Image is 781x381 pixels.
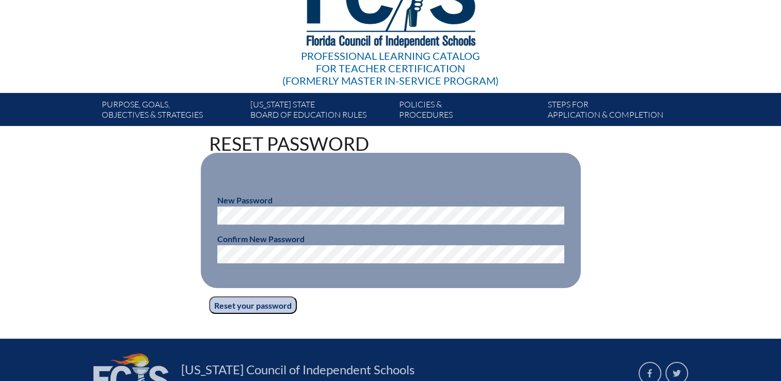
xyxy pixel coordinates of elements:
h1: Reset Password [209,134,572,153]
input: Reset your password [209,296,297,314]
label: Confirm New Password [217,234,305,244]
a: Steps forapplication & completion [544,97,692,126]
a: [US_STATE] StateBoard of Education rules [246,97,395,126]
a: Purpose, goals,objectives & strategies [98,97,246,126]
a: Policies &Procedures [395,97,544,126]
a: [US_STATE] Council of Independent Schools [177,361,419,378]
label: New Password [217,195,273,205]
div: Professional Learning Catalog (formerly Master In-service Program) [282,50,499,87]
span: for Teacher Certification [316,62,465,74]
